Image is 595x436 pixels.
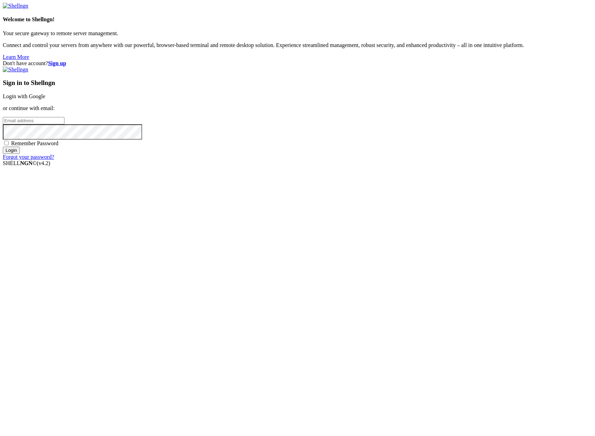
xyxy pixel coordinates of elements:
p: Connect and control your servers from anywhere with our powerful, browser-based terminal and remo... [3,42,592,48]
h3: Sign in to Shellngn [3,79,592,87]
p: Your secure gateway to remote server management. [3,30,592,37]
div: Don't have account? [3,60,592,67]
input: Login [3,147,20,154]
input: Remember Password [4,141,9,145]
p: or continue with email: [3,105,592,111]
a: Sign up [48,60,66,66]
img: Shellngn [3,3,28,9]
a: Login with Google [3,93,45,99]
input: Email address [3,117,64,124]
img: Shellngn [3,67,28,73]
a: Learn More [3,54,29,60]
span: Remember Password [11,140,59,146]
h4: Welcome to Shellngn! [3,16,592,23]
span: SHELL © [3,160,50,166]
span: 4.2.0 [37,160,51,166]
b: NGN [20,160,33,166]
a: Forgot your password? [3,154,54,160]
